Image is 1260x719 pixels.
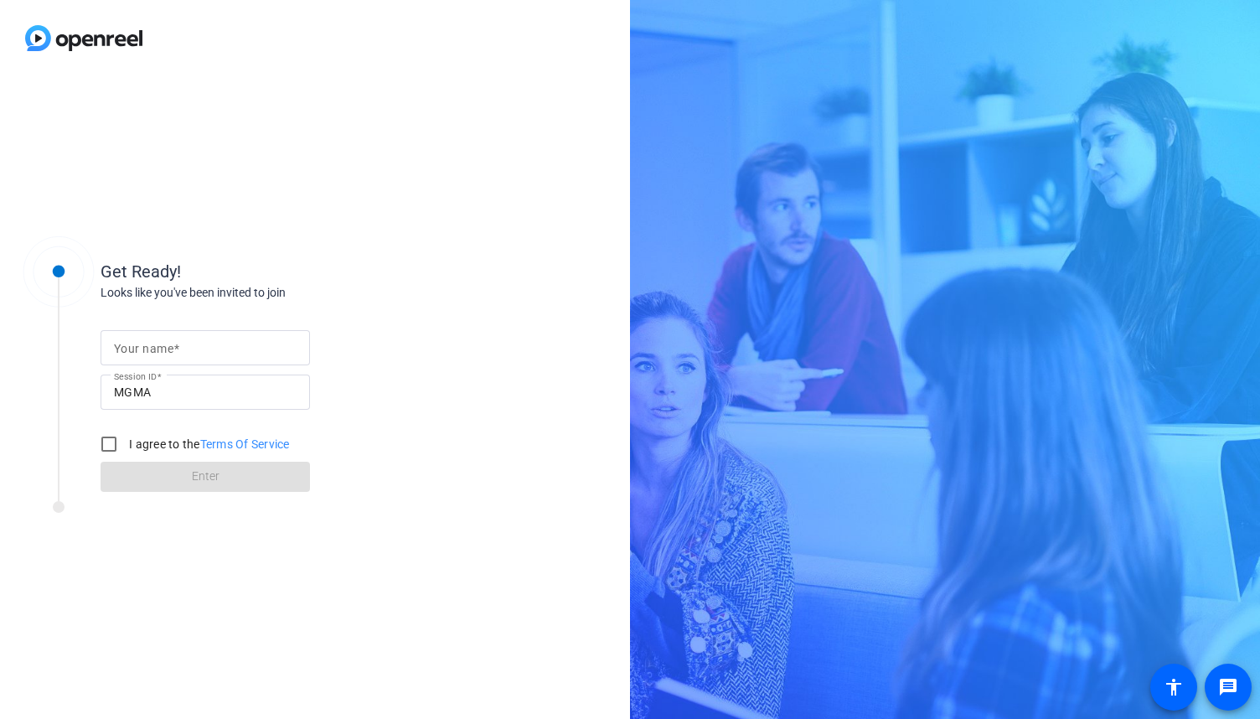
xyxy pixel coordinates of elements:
[200,437,290,451] a: Terms Of Service
[126,436,290,453] label: I agree to the
[101,259,436,284] div: Get Ready!
[114,342,173,355] mat-label: Your name
[1218,677,1238,697] mat-icon: message
[114,371,157,381] mat-label: Session ID
[101,284,436,302] div: Looks like you've been invited to join
[1164,677,1184,697] mat-icon: accessibility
